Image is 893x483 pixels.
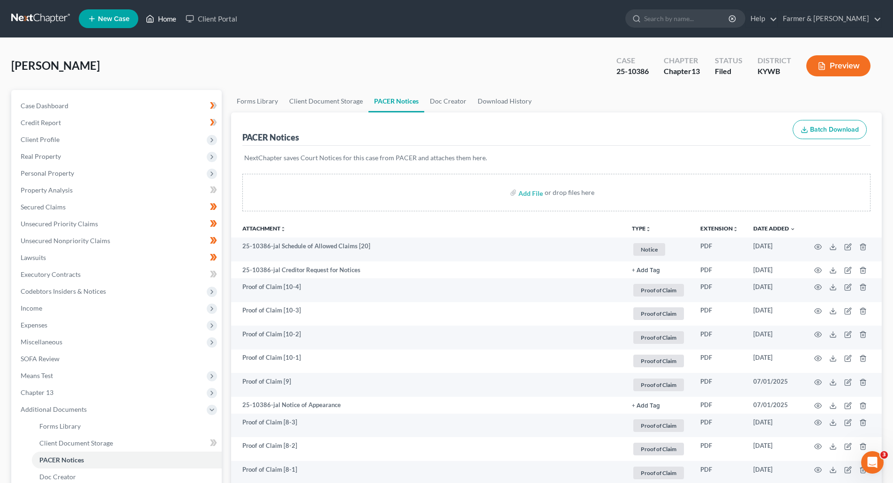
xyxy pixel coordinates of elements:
[733,226,738,232] i: unfold_more
[13,232,222,249] a: Unsecured Nonpriority Claims
[181,10,242,27] a: Client Portal
[693,397,746,414] td: PDF
[632,226,651,232] button: TYPEunfold_more
[693,414,746,438] td: PDF
[39,422,81,430] span: Forms Library
[231,90,284,112] a: Forms Library
[632,403,660,409] button: + Add Tag
[632,377,685,393] a: Proof of Claim
[244,153,869,163] p: NextChapter saves Court Notices for this case from PACER and attaches them here.
[806,55,870,76] button: Preview
[778,10,881,27] a: Farmer & [PERSON_NAME]
[13,249,222,266] a: Lawsuits
[231,397,624,414] td: 25-10386-jal Notice of Appearance
[880,451,888,459] span: 3
[633,419,684,432] span: Proof of Claim
[693,437,746,461] td: PDF
[746,278,803,302] td: [DATE]
[13,266,222,283] a: Executory Contracts
[693,373,746,397] td: PDF
[691,67,700,75] span: 13
[21,102,68,110] span: Case Dashboard
[21,405,87,413] span: Additional Documents
[39,473,76,481] span: Doc Creator
[39,439,113,447] span: Client Document Storage
[32,418,222,435] a: Forms Library
[231,373,624,397] td: Proof of Claim [9]
[545,188,594,197] div: or drop files here
[790,226,795,232] i: expand_more
[368,90,424,112] a: PACER Notices
[231,414,624,438] td: Proof of Claim [8-3]
[21,388,53,396] span: Chapter 13
[231,261,624,278] td: 25-10386-jal Creditor Request for Notices
[21,372,53,379] span: Means Test
[21,152,61,160] span: Real Property
[632,268,660,274] button: + Add Tag
[21,237,110,245] span: Unsecured Nonpriority Claims
[633,307,684,320] span: Proof of Claim
[693,278,746,302] td: PDF
[693,349,746,373] td: PDF
[644,10,730,27] input: Search by name...
[746,349,803,373] td: [DATE]
[693,326,746,349] td: PDF
[21,203,66,211] span: Secured Claims
[633,355,684,367] span: Proof of Claim
[632,465,685,481] a: Proof of Claim
[664,55,700,66] div: Chapter
[424,90,472,112] a: Doc Creator
[21,304,42,312] span: Income
[616,55,649,66] div: Case
[715,55,743,66] div: Status
[645,226,651,232] i: unfold_more
[13,182,222,199] a: Property Analysis
[810,126,859,134] span: Batch Download
[632,330,685,345] a: Proof of Claim
[280,226,286,232] i: unfold_more
[21,270,81,278] span: Executory Contracts
[21,119,61,126] span: Credit Report
[632,401,685,409] a: + Add Tag
[632,266,685,275] a: + Add Tag
[21,220,98,228] span: Unsecured Priority Claims
[633,331,684,344] span: Proof of Claim
[21,253,46,261] span: Lawsuits
[21,321,47,329] span: Expenses
[21,169,74,177] span: Personal Property
[861,451,884,474] iframe: Intercom live chat
[693,261,746,278] td: PDF
[21,287,106,295] span: Codebtors Insiders & Notices
[693,302,746,326] td: PDF
[746,437,803,461] td: [DATE]
[242,225,286,232] a: Attachmentunfold_more
[13,350,222,367] a: SOFA Review
[633,284,684,297] span: Proof of Claim
[633,467,684,479] span: Proof of Claim
[472,90,537,112] a: Download History
[231,437,624,461] td: Proof of Claim [8-2]
[98,15,129,22] span: New Case
[633,243,665,256] span: Notice
[13,97,222,114] a: Case Dashboard
[746,397,803,414] td: 07/01/2025
[13,114,222,131] a: Credit Report
[664,66,700,77] div: Chapter
[231,278,624,302] td: Proof of Claim [10-4]
[231,349,624,373] td: Proof of Claim [10-1]
[746,261,803,278] td: [DATE]
[633,379,684,391] span: Proof of Claim
[746,10,777,27] a: Help
[13,199,222,215] a: Secured Claims
[39,456,84,464] span: PACER Notices
[758,66,791,77] div: KYWB
[700,225,738,232] a: Extensionunfold_more
[693,238,746,261] td: PDF
[231,326,624,349] td: Proof of Claim [10-2]
[284,90,368,112] a: Client Document Storage
[141,10,181,27] a: Home
[21,186,73,194] span: Property Analysis
[758,55,791,66] div: District
[32,452,222,468] a: PACER Notices
[746,373,803,397] td: 07/01/2025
